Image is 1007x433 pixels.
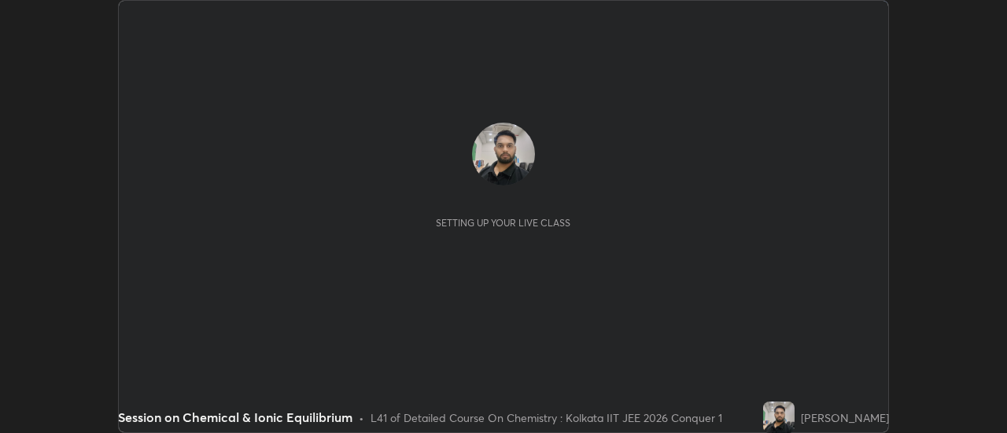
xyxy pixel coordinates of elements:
[359,409,364,426] div: •
[801,409,889,426] div: [PERSON_NAME]
[371,409,722,426] div: L41 of Detailed Course On Chemistry : Kolkata IIT JEE 2026 Conquer 1
[436,217,570,229] div: Setting up your live class
[763,402,795,433] img: ec9c59354687434586b3caf7415fc5ad.jpg
[472,123,535,185] img: ec9c59354687434586b3caf7415fc5ad.jpg
[118,408,352,427] div: Session on Chemical & Ionic Equilibrium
